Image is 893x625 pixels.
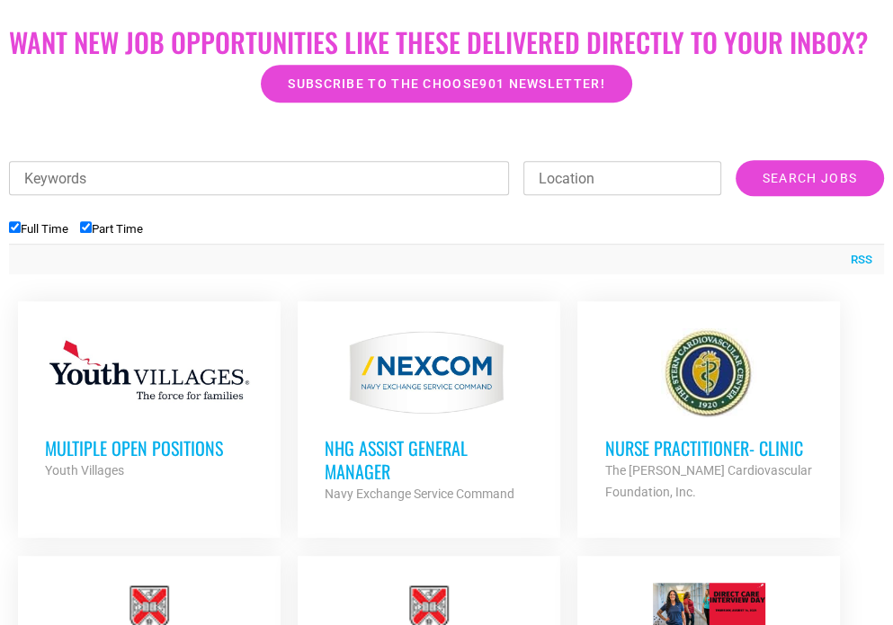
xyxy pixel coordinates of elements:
[9,161,509,195] input: Keywords
[298,301,560,531] a: NHG ASSIST GENERAL MANAGER Navy Exchange Service Command
[577,301,840,530] a: Nurse Practitioner- Clinic The [PERSON_NAME] Cardiovascular Foundation, Inc.
[80,221,92,233] input: Part Time
[18,301,281,508] a: Multiple Open Positions Youth Villages
[9,221,21,233] input: Full Time
[9,26,884,58] h2: Want New Job Opportunities like these Delivered Directly to your Inbox?
[45,436,254,460] h3: Multiple Open Positions
[80,222,143,236] label: Part Time
[523,161,721,195] input: Location
[261,65,631,103] a: Subscribe to the Choose901 newsletter!
[45,463,124,478] strong: Youth Villages
[736,160,884,196] input: Search Jobs
[604,463,811,499] strong: The [PERSON_NAME] Cardiovascular Foundation, Inc.
[9,222,68,236] label: Full Time
[288,77,604,90] span: Subscribe to the Choose901 newsletter!
[842,251,872,269] a: RSS
[604,436,813,460] h3: Nurse Practitioner- Clinic
[325,487,514,501] strong: Navy Exchange Service Command
[325,436,533,483] h3: NHG ASSIST GENERAL MANAGER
